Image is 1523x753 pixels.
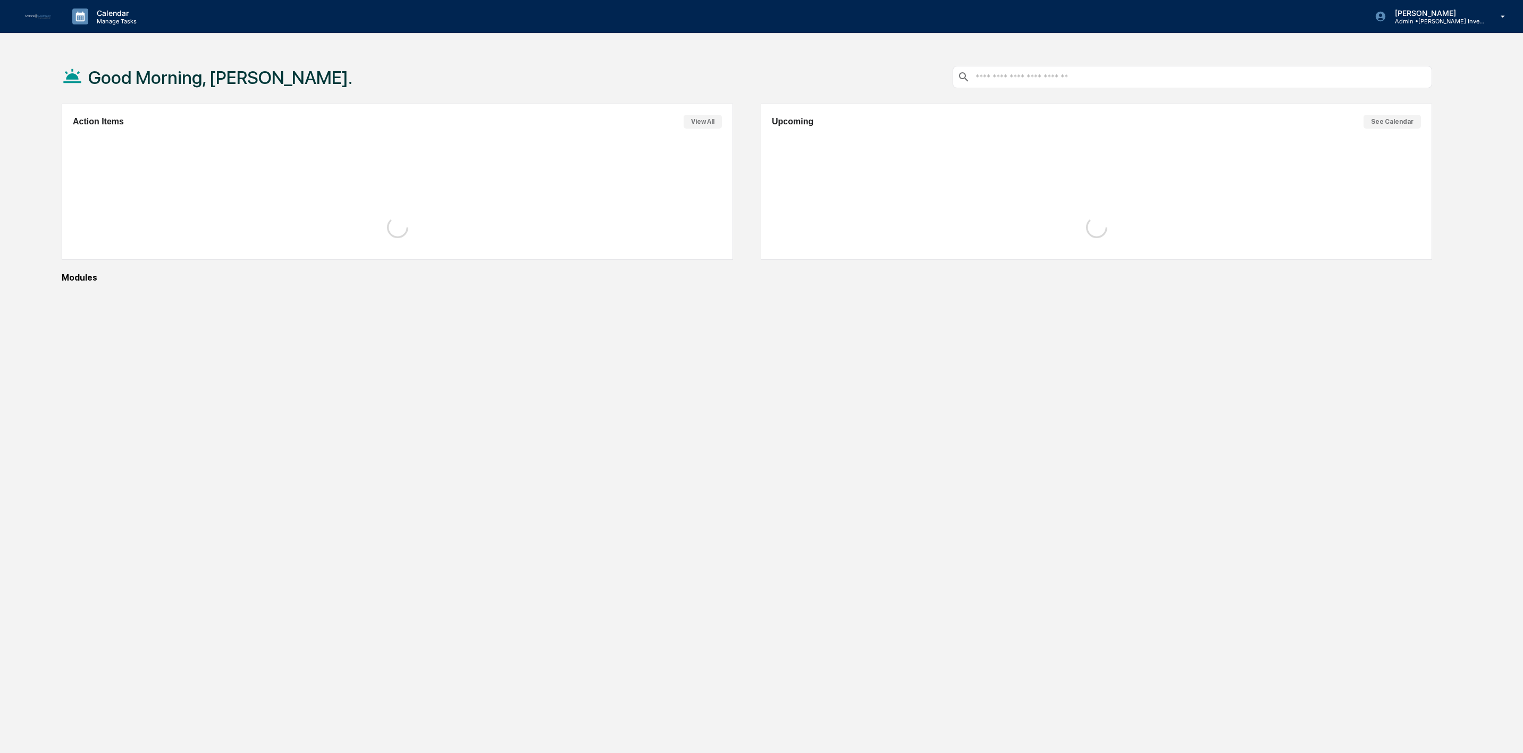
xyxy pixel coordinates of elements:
p: Admin • [PERSON_NAME] Investment Management [1386,18,1485,25]
button: View All [684,115,722,129]
img: logo [26,14,51,19]
button: See Calendar [1364,115,1421,129]
h2: Upcoming [772,117,813,126]
h2: Action Items [73,117,124,126]
div: Modules [62,273,1433,283]
p: [PERSON_NAME] [1386,9,1485,18]
p: Calendar [88,9,142,18]
h1: Good Morning, [PERSON_NAME]. [88,67,352,88]
p: Manage Tasks [88,18,142,25]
